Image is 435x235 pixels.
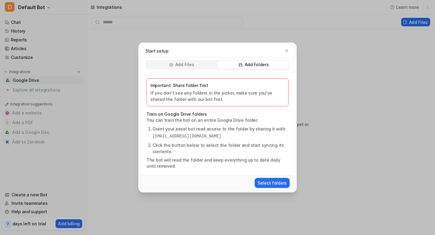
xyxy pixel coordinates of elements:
[147,111,288,117] p: Train on Google Drive folders
[175,62,194,68] p: Add Files
[150,82,285,89] p: Important: Share folder first
[153,142,288,155] li: Click the button below to select the folder and start syncing its contents.
[147,117,288,123] p: You can train the bot on an entire Google Drive folder.
[150,90,285,102] p: If you don't see any folders in the picker, make sure you've shared the folder with our bot first.
[147,157,288,169] p: The bot will read the folder and keep everything up to date daily until removed.
[255,178,290,188] button: Select folders
[245,62,269,68] p: Add Folders
[153,133,288,140] pre: [EMAIL_ADDRESS][DOMAIN_NAME]
[145,48,169,54] p: Start setup
[153,126,288,140] li: Grant your eesel bot read access to the folder by sharing it with:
